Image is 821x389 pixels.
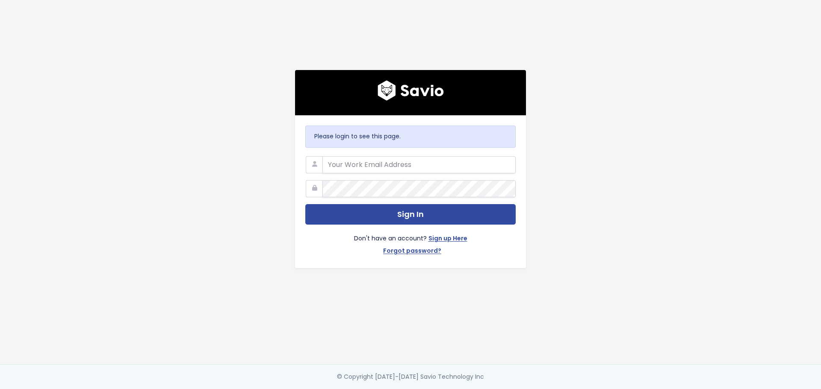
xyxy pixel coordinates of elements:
div: Don't have an account? [305,225,516,258]
button: Sign In [305,204,516,225]
p: Please login to see this page. [314,131,507,142]
div: © Copyright [DATE]-[DATE] Savio Technology Inc [337,371,484,382]
a: Forgot password? [383,246,441,258]
input: Your Work Email Address [322,156,516,173]
a: Sign up Here [428,233,467,246]
img: logo600x187.a314fd40982d.png [378,80,444,101]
